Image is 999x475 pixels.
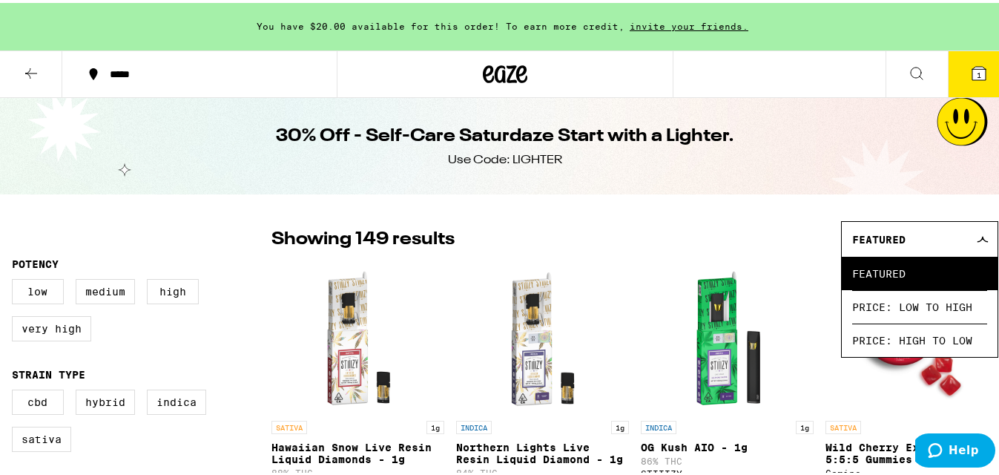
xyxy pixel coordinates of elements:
[641,439,814,451] p: OG Kush AIO - 1g
[796,418,814,431] p: 1g
[147,387,206,412] label: Indica
[12,313,91,338] label: Very High
[426,418,444,431] p: 1g
[852,321,987,354] span: Price: High to Low
[838,262,986,410] img: Camino - Wild Cherry Exhilarate 5:5:5 Gummies
[852,254,987,287] span: Featured
[12,424,71,449] label: Sativa
[624,19,754,28] span: invite your friends.
[611,418,629,431] p: 1g
[825,439,998,462] p: Wild Cherry Exhilarate 5:5:5 Gummies
[641,453,814,463] p: 86% THC
[12,387,64,412] label: CBD
[276,121,734,146] h1: 30% Off - Self-Care Saturdaze Start with a Lighter.
[915,430,995,468] iframe: Opens a widget where you can find more information
[448,149,562,166] div: Use Code: LIGHTER
[76,276,135,301] label: Medium
[76,387,135,412] label: Hybrid
[852,287,987,321] span: Price: Low to High
[284,262,432,410] img: STIIIZY - Hawaiian Snow Live Resin Liquid Diamonds - 1g
[257,19,624,28] span: You have $20.00 available for this order! To earn more credit,
[271,439,444,462] p: Hawaiian Snow Live Resin Liquid Diamonds - 1g
[271,418,307,431] p: SATIVA
[825,418,861,431] p: SATIVA
[653,262,802,410] img: STIIIZY - OG Kush AIO - 1g
[641,418,676,431] p: INDICA
[469,262,617,410] img: STIIIZY - Northern Lights Live Resin Liquid Diamond - 1g
[12,366,85,378] legend: Strain Type
[852,231,906,243] span: Featured
[977,68,981,76] span: 1
[456,439,629,462] p: Northern Lights Live Resin Liquid Diamond - 1g
[456,418,492,431] p: INDICA
[271,224,455,249] p: Showing 149 results
[271,465,444,475] p: 88% THC
[825,465,998,475] div: Camino
[147,276,199,301] label: High
[456,465,629,475] p: 84% THC
[12,255,59,267] legend: Potency
[12,276,64,301] label: Low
